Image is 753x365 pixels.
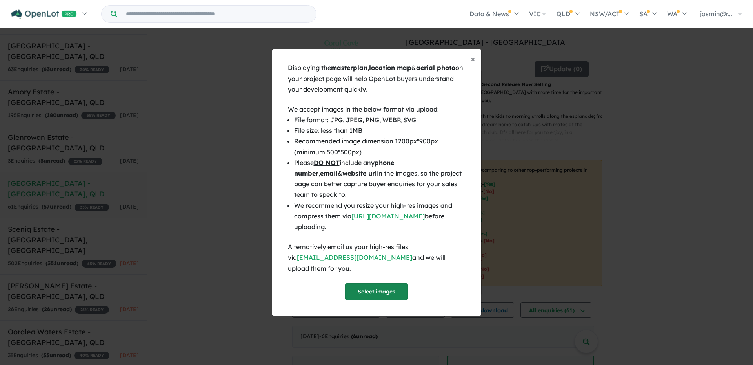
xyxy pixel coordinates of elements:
[288,104,466,115] div: We accept images in the below format via upload:
[331,64,367,72] b: masterplan
[294,200,466,233] li: We recommend you resize your high-res images and compress them via before uploading.
[294,136,466,157] li: Recommended image dimension 1200px*900px (minimum 500*500px)
[369,64,411,72] b: location map
[416,64,455,72] b: aerial photo
[288,62,466,95] div: Displaying the , & on your project page will help OpenLot buyers understand your development quic...
[471,54,475,63] span: ×
[700,10,732,18] span: jasmin@r...
[314,159,340,167] u: DO NOT
[119,6,315,22] input: Try estate name, suburb, builder or developer
[288,242,466,274] div: Alternatively email us your high-res files via and we will upload them for you.
[294,125,466,136] li: File size: less than 1MB
[342,169,377,177] b: website url
[294,158,466,200] li: Please include any , & in the images, so the project page can better capture buyer enquiries for ...
[294,115,466,125] li: File format: JPG, JPEG, PNG, WEBP, SVG
[345,283,408,300] button: Select images
[320,169,338,177] b: email
[297,253,412,261] a: [EMAIL_ADDRESS][DOMAIN_NAME]
[11,9,77,19] img: Openlot PRO Logo White
[351,212,425,220] a: [URL][DOMAIN_NAME]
